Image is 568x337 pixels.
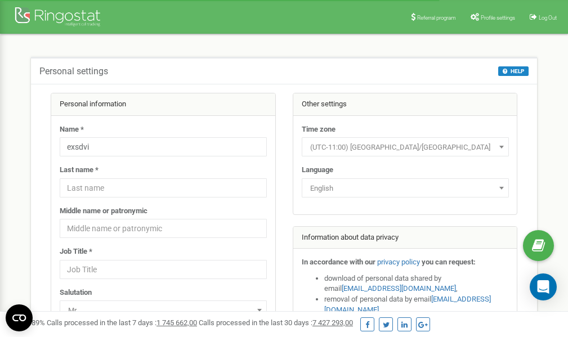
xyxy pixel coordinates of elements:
[39,66,108,77] h5: Personal settings
[47,318,197,327] span: Calls processed in the last 7 days :
[60,260,267,279] input: Job Title
[306,181,505,196] span: English
[539,15,557,21] span: Log Out
[60,124,84,135] label: Name *
[293,227,517,249] div: Information about data privacy
[302,258,375,266] strong: In accordance with our
[481,15,515,21] span: Profile settings
[302,124,336,135] label: Time zone
[302,137,509,156] span: (UTC-11:00) Pacific/Midway
[293,93,517,116] div: Other settings
[60,287,92,298] label: Salutation
[6,304,33,331] button: Open CMP widget
[156,318,197,327] u: 1 745 662,00
[306,140,505,155] span: (UTC-11:00) Pacific/Midway
[60,137,267,156] input: Name
[51,93,275,116] div: Personal information
[60,246,92,257] label: Job Title *
[342,284,456,293] a: [EMAIL_ADDRESS][DOMAIN_NAME]
[199,318,353,327] span: Calls processed in the last 30 days :
[498,66,529,76] button: HELP
[60,219,267,238] input: Middle name or patronymic
[302,165,333,176] label: Language
[60,300,267,320] span: Mr.
[422,258,476,266] strong: you can request:
[302,178,509,197] span: English
[324,294,509,315] li: removal of personal data by email ,
[324,273,509,294] li: download of personal data shared by email ,
[312,318,353,327] u: 7 427 293,00
[377,258,420,266] a: privacy policy
[64,303,263,318] span: Mr.
[60,165,99,176] label: Last name *
[60,206,147,217] label: Middle name or patronymic
[60,178,267,197] input: Last name
[417,15,456,21] span: Referral program
[530,273,557,300] div: Open Intercom Messenger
